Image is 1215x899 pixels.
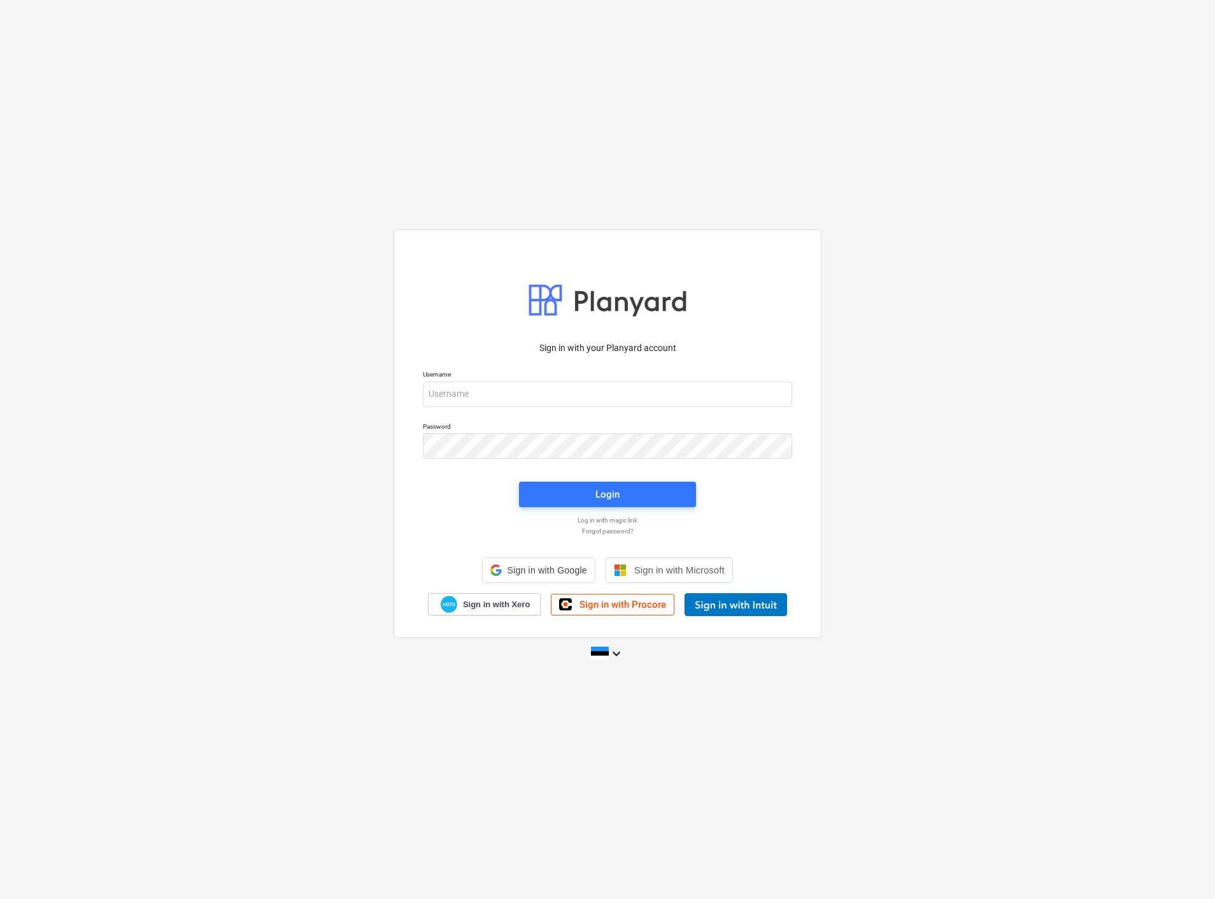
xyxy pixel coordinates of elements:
[551,594,674,615] a: Sign in with Procore
[441,596,457,613] img: Xero logo
[519,482,696,507] button: Login
[609,646,624,661] i: keyboard_arrow_down
[428,593,541,615] a: Sign in with Xero
[463,599,530,610] span: Sign in with Xero
[423,342,792,355] p: Sign in with your Planyard account
[416,527,799,535] a: Forgot password?
[614,564,627,577] img: Microsoft logo
[423,370,792,381] p: Username
[423,382,792,407] input: Username
[634,565,725,575] span: Sign in with Microsoft
[595,486,620,503] div: Login
[423,422,792,433] p: Password
[482,557,595,583] div: Sign in with Google
[579,599,666,610] span: Sign in with Procore
[507,565,586,575] span: Sign in with Google
[416,516,799,524] a: Log in with magic link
